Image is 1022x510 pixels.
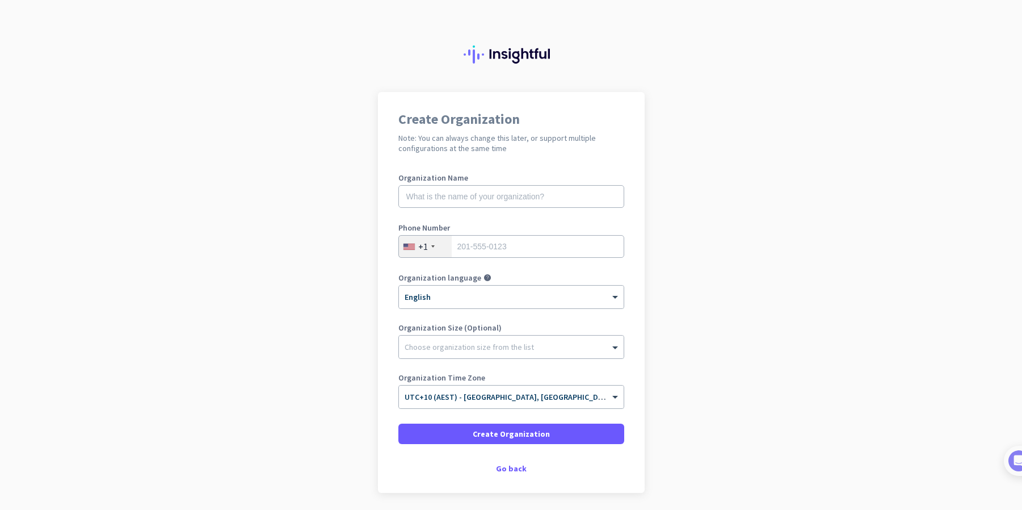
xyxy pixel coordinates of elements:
label: Organization Name [398,174,624,182]
label: Organization language [398,274,481,282]
div: +1 [418,241,428,252]
label: Phone Number [398,224,624,232]
button: Create Organization [398,424,624,444]
h1: Create Organization [398,112,624,126]
input: 201-555-0123 [398,235,624,258]
h2: Note: You can always change this later, or support multiple configurations at the same time [398,133,624,153]
i: help [483,274,491,282]
div: Go back [398,465,624,473]
input: What is the name of your organization? [398,185,624,208]
label: Organization Size (Optional) [398,324,624,332]
span: Create Organization [473,428,550,440]
img: Insightful [464,45,559,64]
label: Organization Time Zone [398,374,624,382]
